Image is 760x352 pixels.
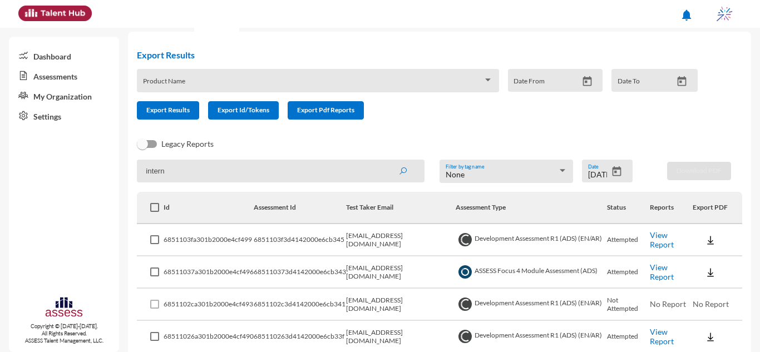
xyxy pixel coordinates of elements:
[137,160,425,182] input: Search by name, token, assessment type, etc.
[146,106,190,114] span: Export Results
[578,76,597,87] button: Open calendar
[672,76,692,87] button: Open calendar
[164,192,254,224] th: Id
[9,46,119,66] a: Dashboard
[254,256,346,289] td: 685110373d4142000e6cb343
[346,192,456,224] th: Test Taker Email
[164,224,254,256] td: 6851103fa301b2000e4cf499
[254,289,346,321] td: 6851102c3d4142000e6cb341
[456,224,607,256] td: Development Assessment R1 (ADS) (EN/AR)
[456,192,607,224] th: Assessment Type
[9,106,119,126] a: Settings
[677,166,722,175] span: Download PDF
[297,106,354,114] span: Export Pdf Reports
[667,162,731,180] button: Download PDF
[693,192,742,224] th: Export PDF
[254,224,346,256] td: 6851103f3d4142000e6cb345
[650,299,686,309] span: No Report
[164,256,254,289] td: 68511037a301b2000e4cf496
[346,224,456,256] td: [EMAIL_ADDRESS][DOMAIN_NAME]
[456,289,607,321] td: Development Assessment R1 (ADS) (EN/AR)
[650,327,674,346] a: View Report
[607,166,626,177] button: Open calendar
[161,137,214,151] span: Legacy Reports
[607,224,650,256] td: Attempted
[9,86,119,106] a: My Organization
[693,299,729,309] span: No Report
[208,101,279,120] button: Export Id/Tokens
[650,262,674,281] a: View Report
[607,289,650,321] td: Not Attempted
[446,170,465,179] span: None
[218,106,269,114] span: Export Id/Tokens
[456,256,607,289] td: ASSESS Focus 4 Module Assessment (ADS)
[680,8,693,22] mat-icon: notifications
[164,289,254,321] td: 6851102ca301b2000e4cf493
[607,256,650,289] td: Attempted
[137,49,707,60] h2: Export Results
[650,230,674,249] a: View Report
[254,192,346,224] th: Assessment Id
[288,101,364,120] button: Export Pdf Reports
[346,289,456,321] td: [EMAIL_ADDRESS][DOMAIN_NAME]
[9,323,119,344] p: Copyright © [DATE]-[DATE]. All Rights Reserved. ASSESS Talent Management, LLC.
[650,192,693,224] th: Reports
[9,66,119,86] a: Assessments
[346,256,456,289] td: [EMAIL_ADDRESS][DOMAIN_NAME]
[607,192,650,224] th: Status
[137,101,199,120] button: Export Results
[45,296,83,320] img: assesscompany-logo.png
